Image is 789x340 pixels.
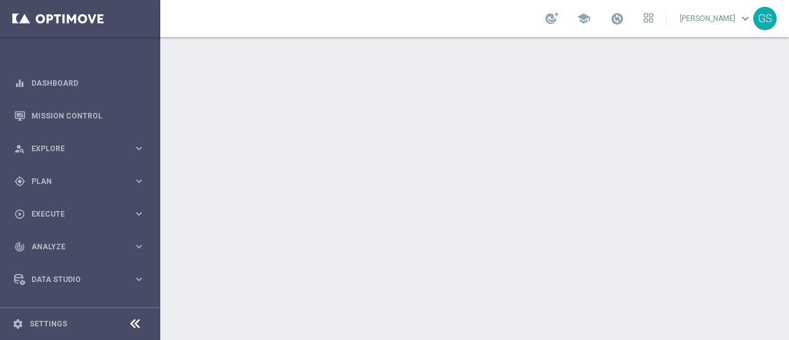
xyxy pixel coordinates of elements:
a: Settings [30,320,67,328]
span: school [577,12,591,25]
span: Analyze [31,243,133,251]
i: settings [12,318,23,330]
a: [PERSON_NAME] [679,9,753,28]
div: Explore [14,143,133,154]
div: Optibot [14,296,145,328]
i: keyboard_arrow_right [133,208,145,220]
div: Plan [14,176,133,187]
a: Dashboard [31,67,145,99]
div: Analyze [14,241,133,252]
div: Mission Control [14,99,145,132]
i: keyboard_arrow_right [133,143,145,154]
a: Optibot [31,296,145,328]
span: keyboard_arrow_down [738,12,752,25]
i: play_circle_outline [14,209,25,220]
div: Data Studio [14,274,133,285]
i: equalizer [14,78,25,89]
span: Data Studio [31,276,133,283]
i: person_search [14,143,25,154]
i: keyboard_arrow_right [133,273,145,285]
span: Explore [31,145,133,152]
div: Dashboard [14,67,145,99]
i: gps_fixed [14,176,25,187]
i: keyboard_arrow_right [133,175,145,187]
div: GS [753,7,777,30]
span: Execute [31,210,133,218]
i: keyboard_arrow_right [133,241,145,252]
i: track_changes [14,241,25,252]
a: Mission Control [31,99,145,132]
i: lightbulb [14,307,25,318]
span: Plan [31,178,133,185]
div: Execute [14,209,133,220]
